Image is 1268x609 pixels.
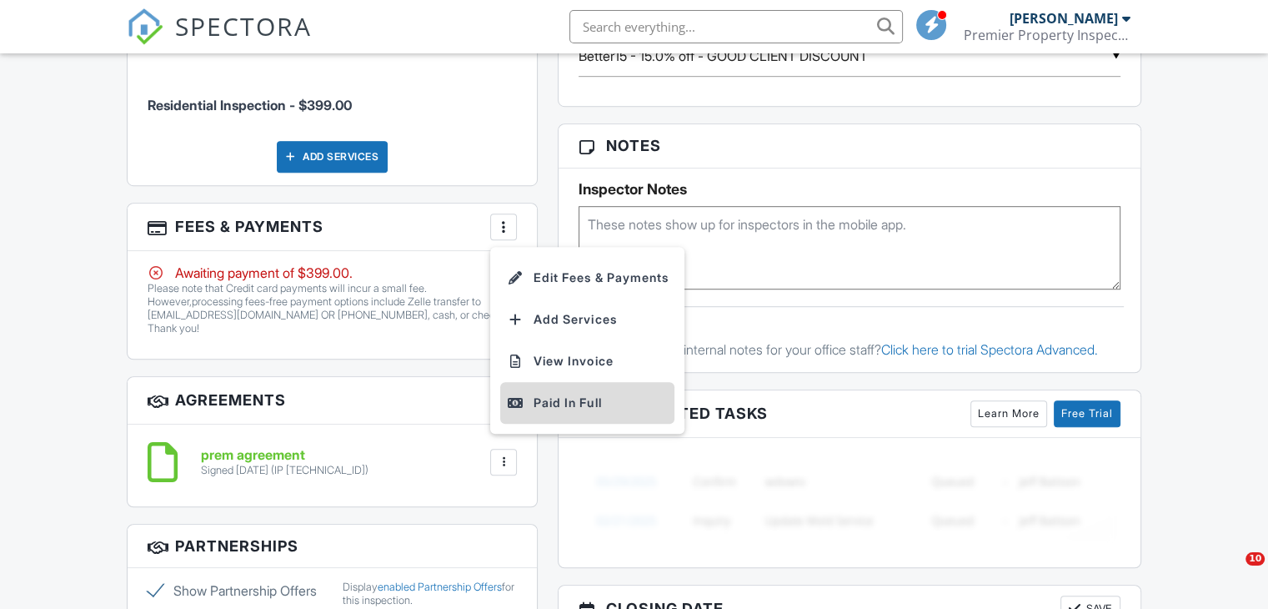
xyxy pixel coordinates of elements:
[175,8,312,43] span: SPECTORA
[579,181,1120,198] h5: Inspector Notes
[378,581,502,593] a: enabled Partnership Offers
[148,66,517,128] li: Service: Residential Inspection
[1211,552,1251,592] iframe: Intercom live chat
[343,581,517,607] div: Display for this inspection.
[201,448,368,477] a: prem agreement Signed [DATE] (IP [TECHNICAL_ID])
[201,464,368,477] div: Signed [DATE] (IP [TECHNICAL_ID])
[127,23,312,58] a: SPECTORA
[606,402,768,425] span: Associated Tasks
[571,340,1128,359] p: Want timestamped internal notes for your office staff?
[559,124,1140,168] h3: Notes
[128,204,537,251] h3: Fees & Payments
[1245,552,1265,566] span: 10
[1054,400,1120,427] a: Free Trial
[1010,10,1118,27] div: [PERSON_NAME]
[881,341,1098,358] a: Click here to trial Spectora Advanced.
[201,448,368,463] h6: prem agreement
[571,324,1128,340] div: Office Notes
[569,10,903,43] input: Search everything...
[148,581,322,601] label: Show Partnership Offers
[277,141,388,173] div: Add Services
[128,525,537,568] h3: Partnerships
[970,400,1047,427] a: Learn More
[148,97,352,113] span: Residential Inspection - $399.00
[148,264,517,282] div: Awaiting payment of $399.00.
[148,282,517,335] p: Please note that Credit card payments will incur a small fee. However,processing fees-free paymen...
[128,377,537,425] h3: Agreements
[127,8,163,45] img: The Best Home Inspection Software - Spectora
[579,450,1120,551] img: blurred-tasks-251b60f19c3f713f9215ee2a18cbf2105fc2d72fcd585247cf5e9ec0c957c1dd.png
[964,27,1130,43] div: Premier Property Inspection LLC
